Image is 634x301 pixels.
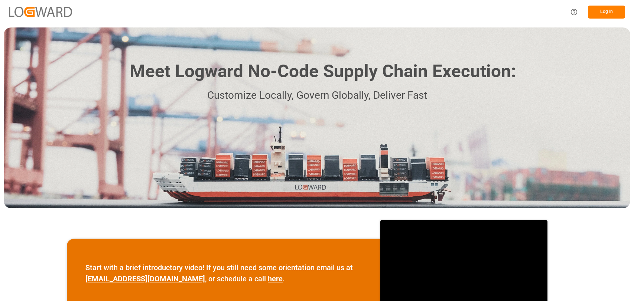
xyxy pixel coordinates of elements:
button: Log In [588,6,625,19]
h1: Meet Logward No-Code Supply Chain Execution: [130,58,516,85]
button: Help Center [566,4,582,20]
p: Start with a brief introductory video! If you still need some orientation email us at , or schedu... [85,262,362,284]
a: here [268,274,283,283]
p: Customize Locally, Govern Globally, Deliver Fast [118,87,516,104]
a: [EMAIL_ADDRESS][DOMAIN_NAME] [85,274,205,283]
img: Logward_new_orange.png [9,7,72,17]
